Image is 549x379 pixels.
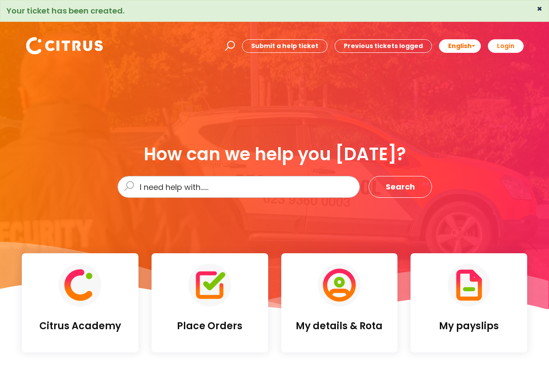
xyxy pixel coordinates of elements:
a: Citrus Academy [22,253,138,352]
span: English [448,41,472,50]
button: × [537,5,542,13]
h4: My payslips [418,320,520,332]
a: Submit a help ticket [242,39,328,53]
a: Place Orders [152,253,268,352]
span: Search [386,180,415,194]
b: Login [497,41,514,50]
a: My details & Rota [281,253,398,352]
h4: My details & Rota [288,320,391,332]
h4: Place Orders [159,320,261,332]
button: Search [369,176,432,198]
input: I need help with...... [117,176,360,198]
a: My payslips [411,253,527,352]
div: How can we help you [DATE]? [117,145,432,164]
a: Previous tickets logged [335,39,432,53]
a: Login [488,39,524,53]
h4: Citrus Academy [29,320,131,332]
